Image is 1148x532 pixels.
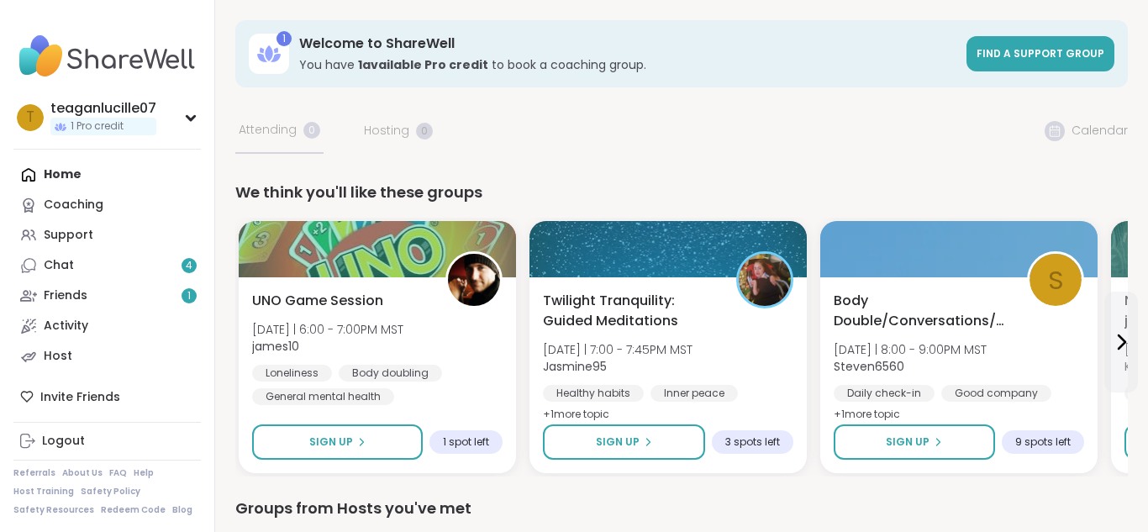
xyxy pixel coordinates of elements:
div: Good company [941,385,1051,402]
div: Loneliness [252,365,332,382]
span: 1 spot left [443,435,489,449]
a: Chat4 [13,250,201,281]
span: [DATE] | 6:00 - 7:00PM MST [252,321,403,338]
div: Logout [42,433,85,450]
a: Referrals [13,467,55,479]
div: We think you'll like these groups [235,181,1128,204]
span: [DATE] | 7:00 - 7:45PM MST [543,341,692,358]
div: Healthy habits [543,385,644,402]
span: 1 Pro credit [71,119,124,134]
span: t [26,107,34,129]
a: Safety Policy [81,486,140,498]
span: Twilight Tranquility: Guided Meditations [543,291,718,331]
a: Find a support group [966,36,1114,71]
span: 9 spots left [1015,435,1071,449]
a: FAQ [109,467,127,479]
span: Sign Up [309,435,353,450]
span: UNO Game Session [252,291,383,311]
div: 1 [276,31,292,46]
img: james10 [448,254,500,306]
div: Coaching [44,197,103,213]
h3: Welcome to ShareWell [299,34,956,53]
div: Body doubling [339,365,442,382]
span: 4 [186,259,192,273]
a: Host Training [13,486,74,498]
a: Blog [172,504,192,516]
b: 1 available Pro credit [358,56,488,73]
div: Inner peace [650,385,738,402]
button: Sign Up [252,424,423,460]
div: Activity [44,318,88,334]
a: About Us [62,467,103,479]
img: Jasmine95 [739,254,791,306]
span: 1 [187,289,191,303]
div: Groups from Hosts you've met [235,497,1128,520]
a: Support [13,220,201,250]
img: ShareWell Nav Logo [13,27,201,86]
button: Sign Up [834,424,995,460]
div: teaganlucille07 [50,99,156,118]
a: Help [134,467,154,479]
div: Support [44,227,93,244]
button: Sign Up [543,424,705,460]
h3: You have to book a coaching group. [299,56,956,73]
a: Logout [13,426,201,456]
div: Daily check-in [834,385,935,402]
b: james10 [252,338,299,355]
span: S [1048,261,1064,300]
div: Invite Friends [13,382,201,412]
span: [DATE] | 8:00 - 9:00PM MST [834,341,987,358]
div: Friends [44,287,87,304]
span: 3 spots left [725,435,780,449]
a: Redeem Code [101,504,166,516]
span: Body Double/Conversations/Chill [834,291,1008,331]
div: Host [44,348,72,365]
a: Activity [13,311,201,341]
b: Jasmine95 [543,358,607,375]
span: Sign Up [596,435,640,450]
a: Friends1 [13,281,201,311]
b: Steven6560 [834,358,904,375]
span: Sign Up [886,435,929,450]
div: Chat [44,257,74,274]
a: Coaching [13,190,201,220]
a: Safety Resources [13,504,94,516]
a: Host [13,341,201,371]
div: General mental health [252,388,394,405]
span: Find a support group [977,46,1104,61]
